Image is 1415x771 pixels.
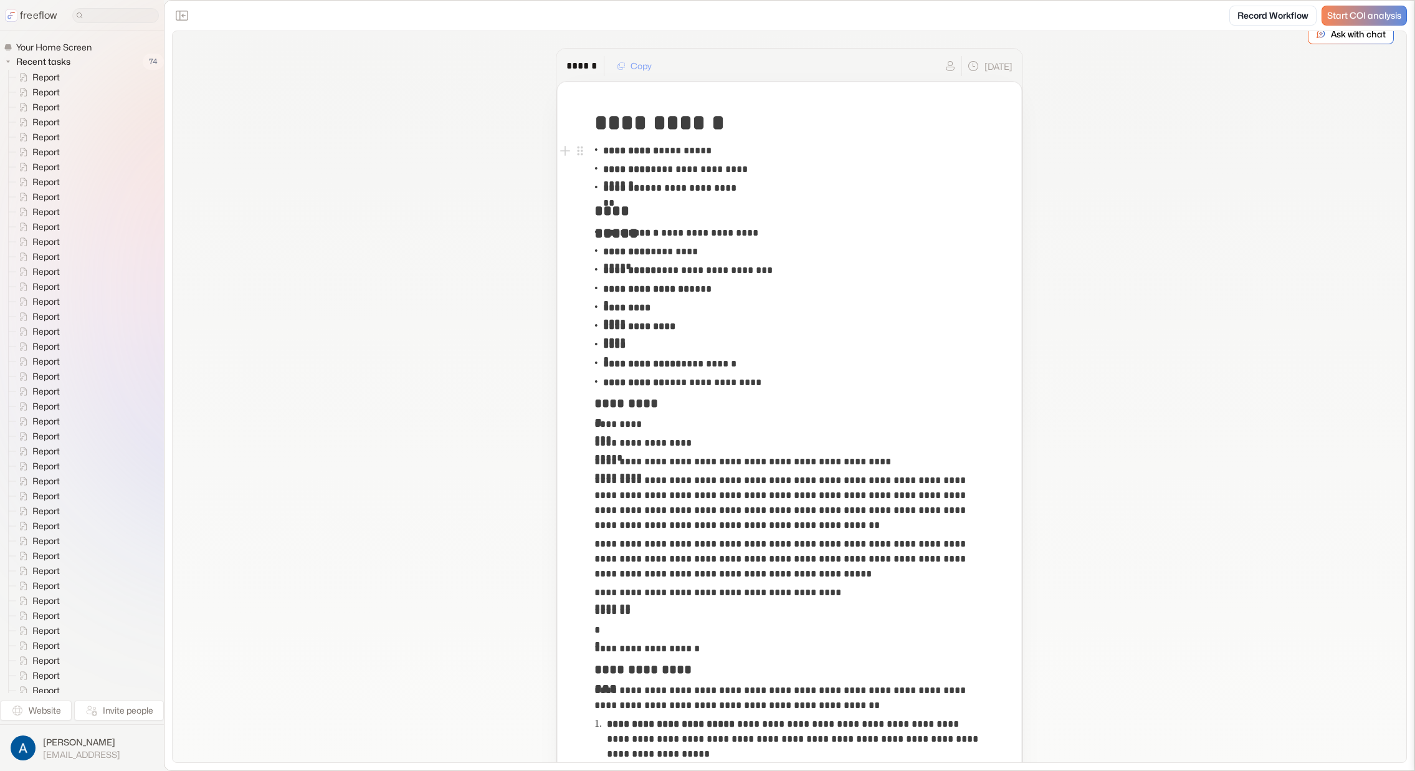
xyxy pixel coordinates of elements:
span: Report [30,490,64,502]
a: Report [9,130,65,145]
a: Report [9,160,65,175]
button: Invite people [74,701,164,721]
span: Report [30,340,64,353]
a: Report [9,339,65,354]
span: Report [30,415,64,428]
span: Report [30,654,64,667]
a: Report [9,384,65,399]
button: [PERSON_NAME][EMAIL_ADDRESS] [7,732,156,764]
a: Report [9,115,65,130]
span: Report [30,191,64,203]
a: Report [9,369,65,384]
span: Report [30,71,64,84]
a: Report [9,279,65,294]
a: Report [9,100,65,115]
a: Report [9,429,65,444]
a: Report [9,474,65,489]
p: freeflow [20,8,57,23]
span: Report [30,550,64,562]
a: Report [9,204,65,219]
a: Report [9,414,65,429]
a: Report [9,519,65,534]
a: Report [9,623,65,638]
a: Report [9,578,65,593]
img: profile [11,735,36,760]
span: Report [30,236,64,248]
span: Report [30,295,64,308]
a: Report [9,593,65,608]
span: Report [30,580,64,592]
span: Report [30,370,64,383]
span: Report [30,146,64,158]
span: Your Home Screen [14,41,95,54]
span: Report [30,116,64,128]
p: [DATE] [984,60,1012,73]
a: Report [9,608,65,623]
a: Report [9,309,65,324]
a: Report [9,668,65,683]
span: Report [30,445,64,457]
a: Your Home Screen [4,41,97,54]
span: Report [30,610,64,622]
a: Report [9,85,65,100]
a: Report [9,444,65,459]
button: Copy [609,56,659,76]
a: Report [9,399,65,414]
span: Report [30,176,64,188]
a: Report [9,219,65,234]
span: Report [30,460,64,472]
button: Open block menu [573,143,588,158]
a: Report [9,638,65,653]
span: Report [30,625,64,637]
span: Report [30,669,64,682]
span: [EMAIL_ADDRESS] [43,749,120,760]
span: Report [30,325,64,338]
span: Report [30,639,64,652]
span: Report [30,251,64,263]
a: Report [9,294,65,309]
span: Report [30,206,64,218]
a: Report [9,548,65,563]
a: Report [9,249,65,264]
a: Report [9,653,65,668]
span: Report [30,684,64,697]
span: [PERSON_NAME] [43,736,120,749]
span: Report [30,595,64,607]
span: Report [30,520,64,532]
span: Report [30,400,64,413]
p: Ask with chat [1331,27,1386,41]
span: Report [30,131,64,143]
a: Report [9,504,65,519]
span: Start COI analysis [1327,11,1401,21]
button: Close the sidebar [172,6,192,26]
span: Report [30,565,64,577]
button: Recent tasks [4,54,75,69]
span: Report [30,355,64,368]
a: Report [9,234,65,249]
button: Add block [558,143,573,158]
a: Report [9,145,65,160]
a: Report [9,459,65,474]
span: Recent tasks [14,55,74,68]
span: 74 [143,54,164,70]
span: Report [30,221,64,233]
a: Report [9,264,65,279]
a: Report [9,324,65,339]
span: Report [30,280,64,293]
span: Report [30,266,64,278]
span: Report [30,101,64,113]
span: Report [30,385,64,398]
a: freeflow [5,8,57,23]
a: Record Workflow [1229,6,1317,26]
a: Report [9,563,65,578]
span: Report [30,310,64,323]
span: Report [30,475,64,487]
a: Report [9,354,65,369]
a: Report [9,175,65,189]
span: Report [30,535,64,547]
a: Report [9,534,65,548]
a: Start COI analysis [1322,6,1407,26]
a: Report [9,70,65,85]
span: Report [30,505,64,517]
span: Report [30,161,64,173]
